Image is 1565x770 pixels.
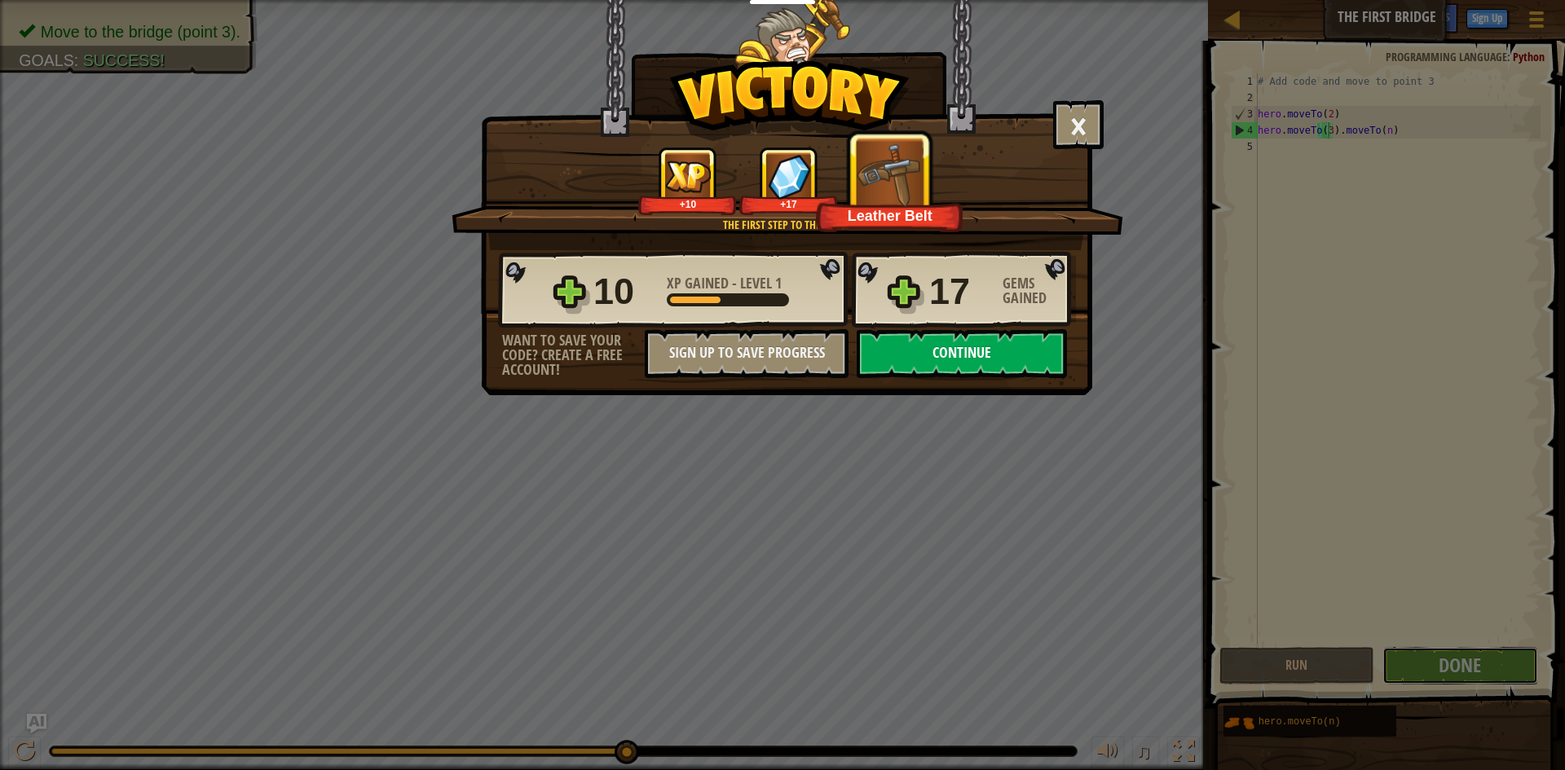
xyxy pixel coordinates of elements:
[821,206,959,225] div: Leather Belt
[929,266,993,318] div: 17
[743,198,835,210] div: +17
[669,60,910,142] img: Victory
[529,217,1043,233] div: The first step to the code.
[857,140,924,208] img: New Item
[857,329,1067,378] button: Continue
[768,154,810,199] img: Gems Gained
[1003,276,1076,306] div: Gems Gained
[665,161,711,192] img: XP Gained
[667,273,732,293] span: XP Gained
[667,276,782,291] div: -
[1053,100,1104,149] button: ×
[593,266,657,318] div: 10
[502,333,645,377] div: Want to save your code? Create a free account!
[775,273,782,293] span: 1
[641,198,734,210] div: +10
[737,273,775,293] span: Level
[645,329,849,378] button: Sign Up to Save Progress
